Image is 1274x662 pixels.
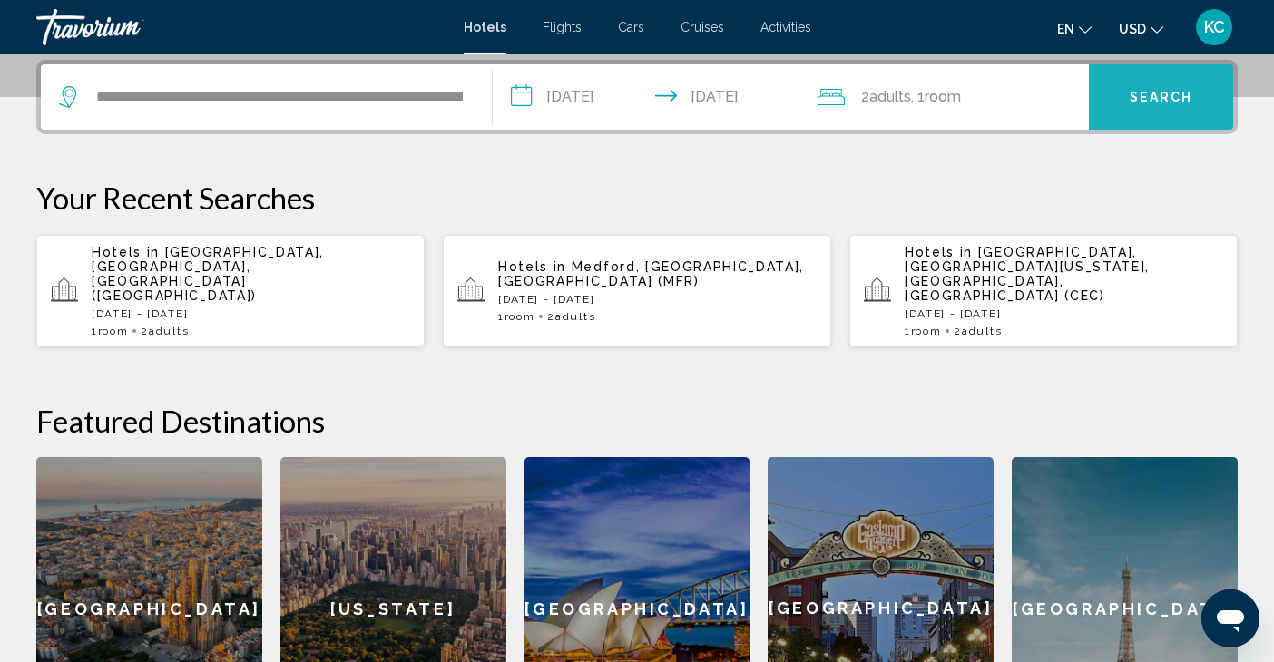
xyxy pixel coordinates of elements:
[760,20,811,34] a: Activities
[92,245,324,303] span: [GEOGRAPHIC_DATA], [GEOGRAPHIC_DATA], [GEOGRAPHIC_DATA] ([GEOGRAPHIC_DATA])
[954,325,1002,337] span: 2
[543,20,582,34] a: Flights
[1089,64,1233,130] button: Search
[498,293,817,306] p: [DATE] - [DATE]
[905,325,941,337] span: 1
[1057,22,1074,36] span: en
[41,64,1233,130] div: Search widget
[905,307,1223,320] p: [DATE] - [DATE]
[1057,15,1092,42] button: Change language
[1201,589,1259,647] iframe: Button to launch messaging window
[681,20,724,34] a: Cruises
[799,64,1089,130] button: Travelers: 2 adults, 0 children
[849,234,1238,348] button: Hotels in [GEOGRAPHIC_DATA], [GEOGRAPHIC_DATA][US_STATE], [GEOGRAPHIC_DATA], [GEOGRAPHIC_DATA] (C...
[555,310,595,323] span: Adults
[905,245,1150,303] span: [GEOGRAPHIC_DATA], [GEOGRAPHIC_DATA][US_STATE], [GEOGRAPHIC_DATA], [GEOGRAPHIC_DATA] (CEC)
[36,9,446,45] a: Travorium
[149,325,189,337] span: Adults
[547,310,595,323] span: 2
[1204,18,1225,36] span: KC
[464,20,506,34] a: Hotels
[505,310,535,323] span: Room
[92,325,128,337] span: 1
[36,180,1238,216] p: Your Recent Searches
[925,88,961,105] span: Room
[861,84,911,110] span: 2
[869,88,911,105] span: Adults
[443,234,831,348] button: Hotels in Medford, [GEOGRAPHIC_DATA], [GEOGRAPHIC_DATA] (MFR)[DATE] - [DATE]1Room2Adults
[36,234,425,348] button: Hotels in [GEOGRAPHIC_DATA], [GEOGRAPHIC_DATA], [GEOGRAPHIC_DATA] ([GEOGRAPHIC_DATA])[DATE] - [DA...
[1191,8,1238,46] button: User Menu
[1119,22,1146,36] span: USD
[498,259,804,288] span: Medford, [GEOGRAPHIC_DATA], [GEOGRAPHIC_DATA] (MFR)
[498,310,534,323] span: 1
[962,325,1002,337] span: Adults
[36,403,1238,439] h2: Featured Destinations
[493,64,800,130] button: Check-in date: Oct 22, 2025 Check-out date: Oct 25, 2025
[618,20,644,34] a: Cars
[92,307,410,320] p: [DATE] - [DATE]
[1119,15,1163,42] button: Change currency
[905,245,973,259] span: Hotels in
[92,245,160,259] span: Hotels in
[911,325,942,337] span: Room
[98,325,129,337] span: Room
[141,325,189,337] span: 2
[498,259,566,274] span: Hotels in
[911,84,961,110] span: , 1
[1130,91,1193,105] span: Search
